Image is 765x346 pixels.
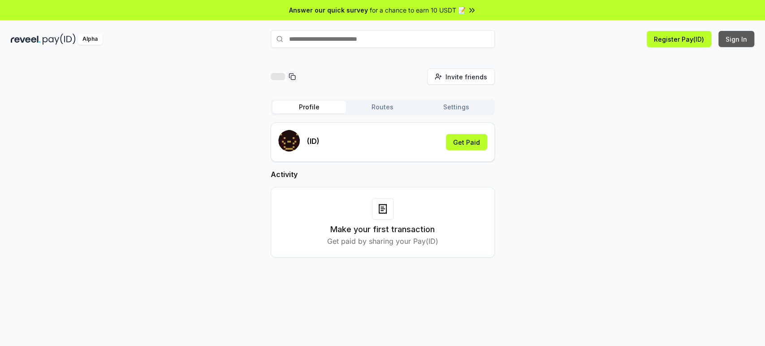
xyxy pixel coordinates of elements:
[446,134,487,150] button: Get Paid
[346,101,419,113] button: Routes
[427,69,495,85] button: Invite friends
[647,31,711,47] button: Register Pay(ID)
[419,101,493,113] button: Settings
[11,34,41,45] img: reveel_dark
[718,31,754,47] button: Sign In
[271,169,495,180] h2: Activity
[445,72,487,82] span: Invite friends
[307,136,320,147] p: (ID)
[327,236,438,247] p: Get paid by sharing your Pay(ID)
[78,34,103,45] div: Alpha
[272,101,346,113] button: Profile
[330,223,435,236] h3: Make your first transaction
[370,5,466,15] span: for a chance to earn 10 USDT 📝
[289,5,368,15] span: Answer our quick survey
[43,34,76,45] img: pay_id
